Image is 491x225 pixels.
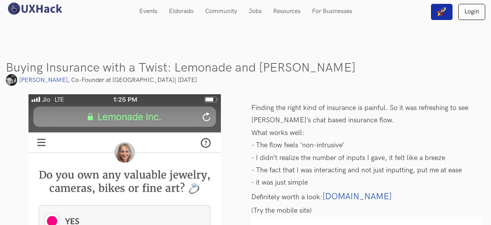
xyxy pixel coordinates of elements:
[458,4,485,20] a: Login
[6,77,174,84] span: , Co-Founder at [GEOGRAPHIC_DATA]
[134,4,163,19] a: Events
[251,139,481,152] p: - The flow feels ‘non-intrusive’
[267,4,306,19] a: Resources
[251,152,481,164] p: - I didn’t realize the number of inputs I gave, it felt like a breeze
[251,205,481,217] p: (Try the mobile site)
[322,192,392,202] a: [DOMAIN_NAME]
[251,177,481,189] p: - it was just simple
[6,2,63,15] img: UXHack logo
[199,4,243,19] a: Community
[251,164,481,177] p: - The fact that I was interacting and not just inputting, put me at ease
[163,4,199,19] a: Eldorado
[6,74,17,86] img: tmpj75e8ku9
[251,102,481,127] p: Finding the right kind of insurance is painful. So it was refreshing to see [PERSON_NAME]’s chat ...
[6,62,485,74] h2: Buying Insurance with a Twist: Lemonade and [PERSON_NAME]
[251,127,481,139] p: What works well:
[306,4,358,19] a: For Businesses
[243,4,267,19] a: Jobs
[251,189,481,205] p: Definitely worth a look:
[437,7,446,16] img: rocket
[6,77,68,84] a: [PERSON_NAME]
